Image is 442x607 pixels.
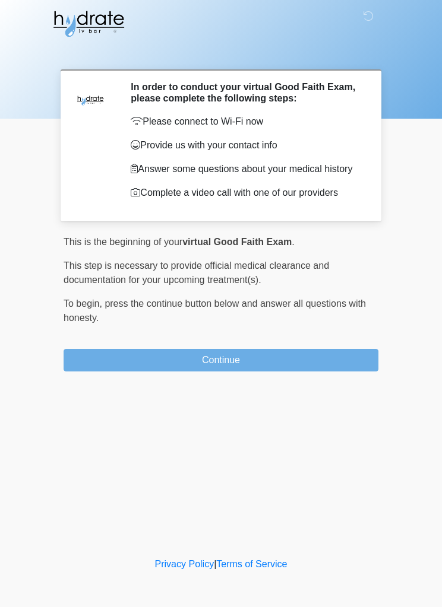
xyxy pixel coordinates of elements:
[292,237,294,247] span: .
[131,115,361,129] p: Please connect to Wi-Fi now
[72,81,108,117] img: Agent Avatar
[131,186,361,200] p: Complete a video call with one of our providers
[55,43,387,65] h1: ‎ ‎ ‎
[52,9,125,39] img: Hydrate IV Bar - Glendale Logo
[214,559,216,569] a: |
[131,162,361,176] p: Answer some questions about your medical history
[131,138,361,152] p: Provide us with your contact info
[182,237,292,247] strong: virtual Good Faith Exam
[64,349,378,371] button: Continue
[155,559,214,569] a: Privacy Policy
[64,298,366,323] span: press the continue button below and answer all questions with honesty.
[64,260,329,285] span: This step is necessary to provide official medical clearance and documentation for your upcoming ...
[64,237,182,247] span: This is the beginning of your
[216,559,287,569] a: Terms of Service
[64,298,105,309] span: To begin,
[131,81,361,104] h2: In order to conduct your virtual Good Faith Exam, please complete the following steps:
